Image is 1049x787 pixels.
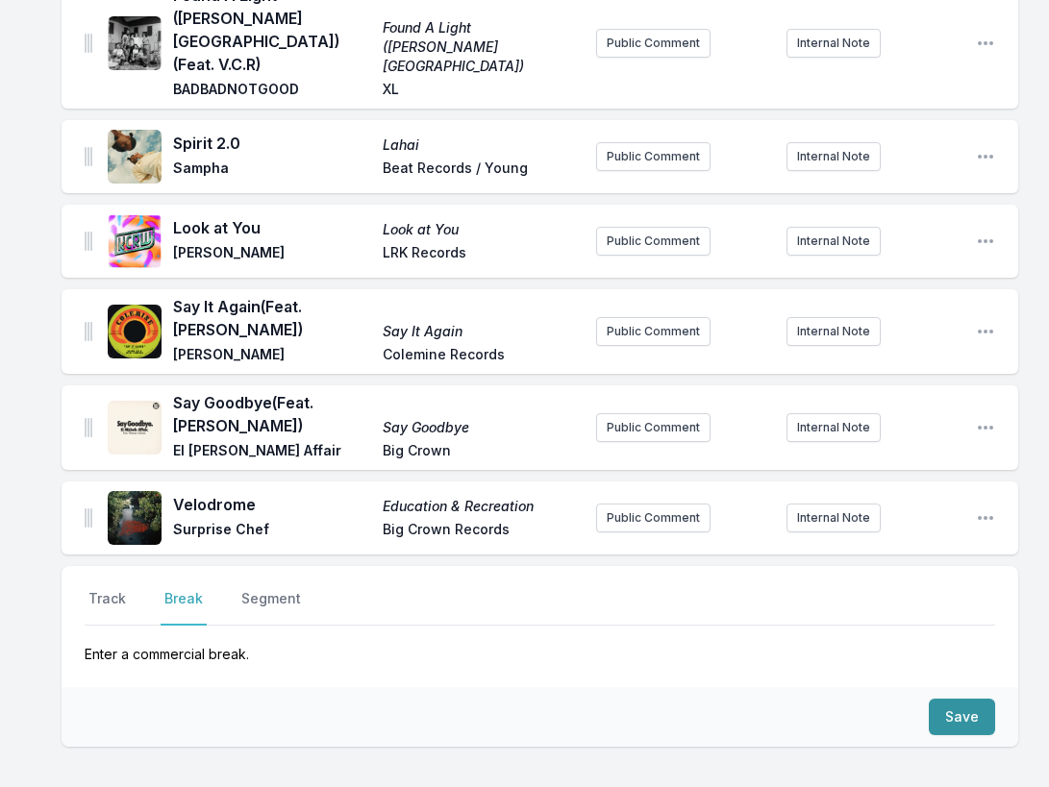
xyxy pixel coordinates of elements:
[976,232,995,251] button: Open playlist item options
[161,589,207,626] button: Break
[85,147,92,166] img: Drag Handle
[596,142,711,171] button: Public Comment
[173,345,371,368] span: [PERSON_NAME]
[85,34,92,53] img: Drag Handle
[787,227,881,256] button: Internal Note
[596,29,711,58] button: Public Comment
[108,214,162,268] img: Look at You
[787,317,881,346] button: Internal Note
[976,508,995,528] button: Open playlist item options
[383,159,581,182] span: Beat Records / Young
[596,317,711,346] button: Public Comment
[787,29,881,58] button: Internal Note
[383,18,581,76] span: Found A Light ([PERSON_NAME][GEOGRAPHIC_DATA])
[929,699,995,735] button: Save
[173,520,371,543] span: Surprise Chef
[173,295,371,341] span: Say It Again (Feat. [PERSON_NAME])
[596,413,711,442] button: Public Comment
[173,132,371,155] span: Spirit 2.0
[976,147,995,166] button: Open playlist item options
[108,491,162,545] img: Education & Recreation
[596,227,711,256] button: Public Comment
[787,413,881,442] button: Internal Note
[108,305,162,358] img: Say It Again
[976,418,995,437] button: Open playlist item options
[383,520,581,543] span: Big Crown Records
[108,401,162,455] img: Say Goodbye
[596,504,711,532] button: Public Comment
[787,142,881,171] button: Internal Note
[173,159,371,182] span: Sampha
[787,504,881,532] button: Internal Note
[237,589,305,626] button: Segment
[85,322,92,341] img: Drag Handle
[383,497,581,516] span: Education & Recreation
[108,16,162,70] img: Found A Light (Beale Street)
[173,243,371,266] span: [PERSON_NAME]
[173,216,371,239] span: Look at You
[108,130,162,184] img: Lahai
[85,589,130,626] button: Track
[383,418,581,437] span: Say Goodbye
[173,493,371,516] span: Velodrome
[383,135,581,155] span: Lahai
[976,34,995,53] button: Open playlist item options
[85,626,995,664] p: Enter a commercial break.
[173,391,371,437] span: Say Goodbye (Feat. [PERSON_NAME])
[85,418,92,437] img: Drag Handle
[383,243,581,266] span: LRK Records
[383,322,581,341] span: Say It Again
[383,345,581,368] span: Colemine Records
[383,441,581,464] span: Big Crown
[976,322,995,341] button: Open playlist item options
[383,220,581,239] span: Look at You
[173,441,371,464] span: El [PERSON_NAME] Affair
[85,508,92,528] img: Drag Handle
[85,232,92,251] img: Drag Handle
[173,80,371,103] span: BADBADNOTGOOD
[383,80,581,103] span: XL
